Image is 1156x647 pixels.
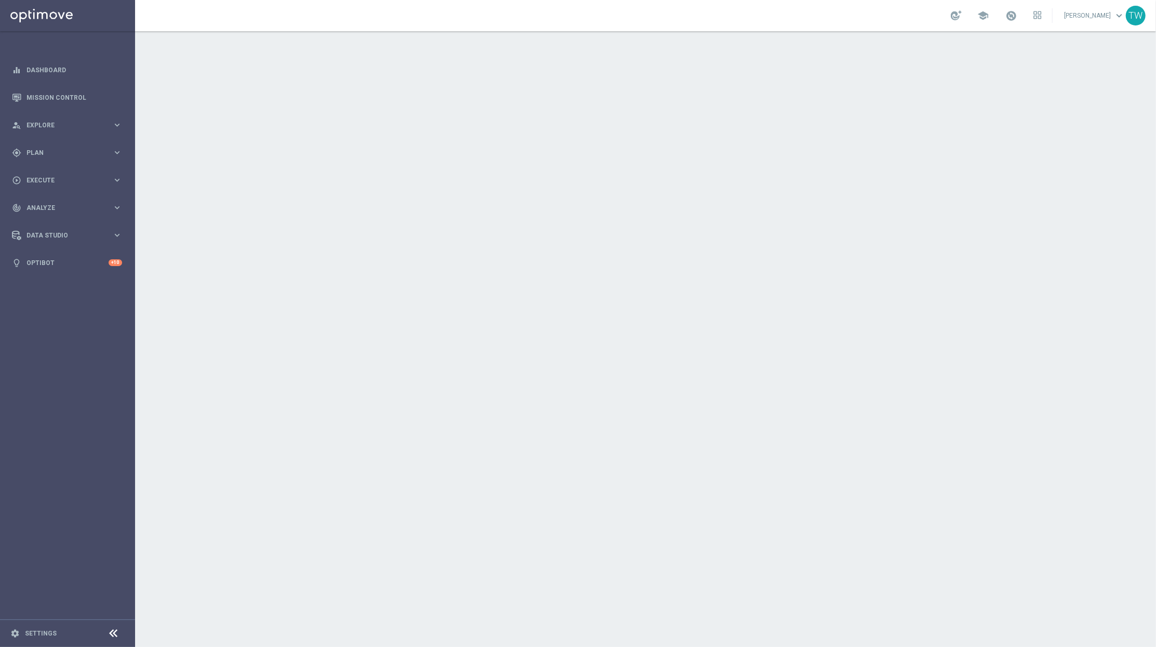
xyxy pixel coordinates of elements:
[12,65,21,75] i: equalizer
[26,177,112,183] span: Execute
[11,94,123,102] button: Mission Control
[12,176,112,185] div: Execute
[26,56,122,84] a: Dashboard
[11,176,123,184] button: play_circle_outline Execute keyboard_arrow_right
[977,10,989,21] span: school
[26,232,112,239] span: Data Studio
[11,66,123,74] button: equalizer Dashboard
[26,205,112,211] span: Analyze
[11,204,123,212] button: track_changes Analyze keyboard_arrow_right
[26,122,112,128] span: Explore
[12,203,112,213] div: Analyze
[12,231,112,240] div: Data Studio
[12,148,112,157] div: Plan
[112,203,122,213] i: keyboard_arrow_right
[25,630,57,637] a: Settings
[11,231,123,240] button: Data Studio keyboard_arrow_right
[1113,10,1125,21] span: keyboard_arrow_down
[1063,8,1126,23] a: [PERSON_NAME]keyboard_arrow_down
[109,259,122,266] div: +10
[112,230,122,240] i: keyboard_arrow_right
[26,150,112,156] span: Plan
[12,121,112,130] div: Explore
[12,121,21,130] i: person_search
[112,148,122,157] i: keyboard_arrow_right
[11,149,123,157] button: gps_fixed Plan keyboard_arrow_right
[12,176,21,185] i: play_circle_outline
[112,120,122,130] i: keyboard_arrow_right
[12,203,21,213] i: track_changes
[10,629,20,638] i: settings
[26,84,122,111] a: Mission Control
[11,259,123,267] button: lightbulb Optibot +10
[112,175,122,185] i: keyboard_arrow_right
[12,84,122,111] div: Mission Control
[26,249,109,276] a: Optibot
[12,148,21,157] i: gps_fixed
[1126,6,1146,25] div: TW
[12,56,122,84] div: Dashboard
[12,249,122,276] div: Optibot
[11,121,123,129] button: person_search Explore keyboard_arrow_right
[12,258,21,268] i: lightbulb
